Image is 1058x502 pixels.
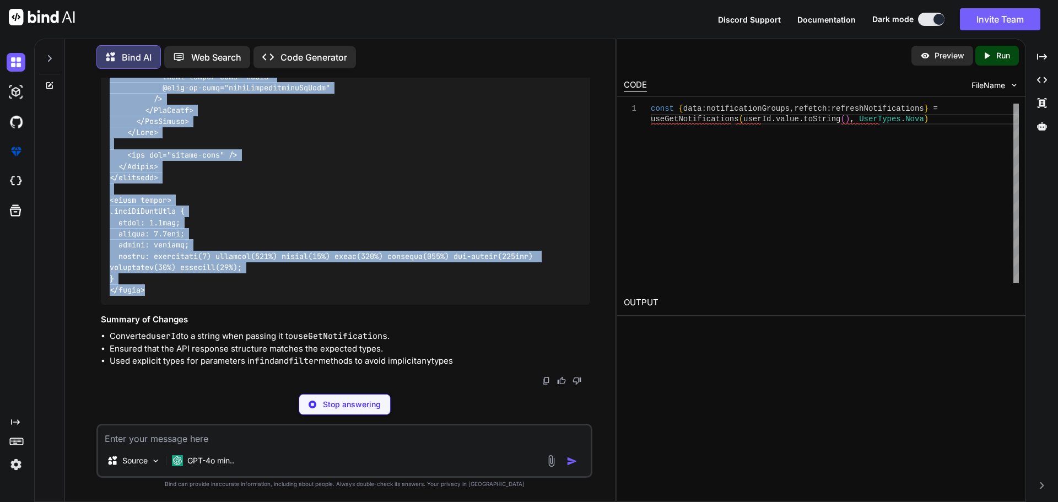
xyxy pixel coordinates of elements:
img: chevron down [1010,80,1019,90]
p: Bind can provide inaccurate information, including about people. Always double-check its answers.... [96,480,592,488]
span: = [933,104,937,113]
p: Preview [935,50,964,61]
button: Discord Support [718,14,781,25]
p: GPT-4o min.. [187,455,234,466]
li: Converted to a string when passing it to . [110,330,590,343]
img: darkChat [7,53,25,72]
span: } [924,104,928,113]
img: darkAi-studio [7,83,25,101]
span: . [771,115,775,123]
h3: Summary of Changes [101,314,590,326]
img: cloudideIcon [7,172,25,191]
code: find [255,355,274,366]
img: dislike [573,376,581,385]
span: toString [803,115,840,123]
span: refetch [794,104,827,113]
img: Pick Models [151,456,160,466]
div: CODE [624,79,647,92]
span: UserTypes [859,115,901,123]
span: : [827,104,831,113]
span: FileName [971,80,1005,91]
span: notificationGroups [706,104,789,113]
span: ( [738,115,743,123]
img: githubDark [7,112,25,131]
span: ) [924,115,928,123]
span: Documentation [797,15,856,24]
p: Stop answering [323,399,381,410]
span: data [683,104,701,113]
code: any [417,355,431,366]
span: useGetNotifications [651,115,739,123]
span: , [850,115,854,123]
span: value [776,115,799,123]
img: preview [920,51,930,61]
p: Bind AI [122,51,152,64]
span: : [701,104,706,113]
p: Web Search [191,51,241,64]
span: refreshNotifications [831,104,924,113]
span: Dark mode [872,14,914,25]
h2: OUTPUT [617,290,1025,316]
span: , [790,104,794,113]
img: premium [7,142,25,161]
span: ) [845,115,850,123]
img: Bind AI [9,9,75,25]
img: GPT-4o mini [172,455,183,466]
img: settings [7,455,25,474]
code: useGetNotifications [293,331,387,342]
span: . [799,115,803,123]
button: Invite Team [960,8,1040,30]
li: Used explicit types for parameters in and methods to avoid implicit types [110,355,590,368]
span: const [651,104,674,113]
div: 1 [624,104,636,114]
img: icon [566,456,577,467]
img: copy [542,376,550,385]
span: Nova [905,115,924,123]
p: Run [996,50,1010,61]
span: userId [743,115,771,123]
p: Source [122,455,148,466]
span: { [678,104,683,113]
code: userId [151,331,181,342]
span: ( [840,115,845,123]
img: attachment [545,455,558,467]
code: filter [289,355,319,366]
p: Code Generator [280,51,347,64]
img: like [557,376,566,385]
span: Discord Support [718,15,781,24]
button: Documentation [797,14,856,25]
span: . [900,115,905,123]
li: Ensured that the API response structure matches the expected types. [110,343,590,355]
